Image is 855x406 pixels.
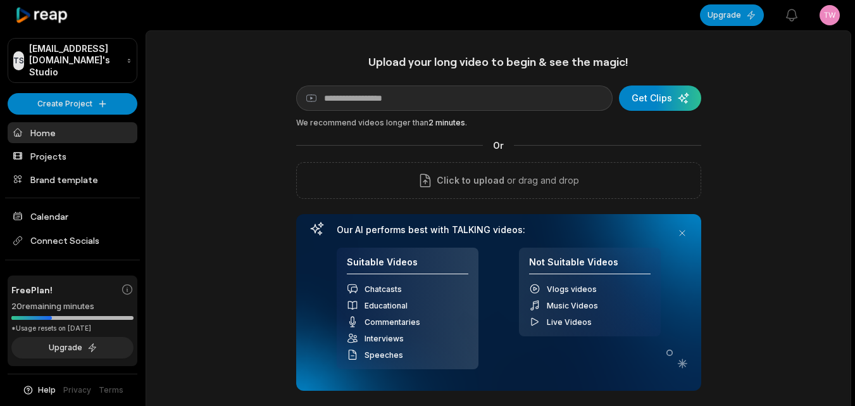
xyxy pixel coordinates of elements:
span: Chatcasts [365,284,402,294]
span: Click to upload [437,173,504,188]
span: Interviews [365,334,404,343]
a: Home [8,122,137,143]
span: Commentaries [365,317,420,327]
button: Create Project [8,93,137,114]
div: TS [13,51,24,70]
button: Upgrade [700,4,764,26]
div: *Usage resets on [DATE] [11,324,134,333]
button: Get Clips [619,86,701,111]
a: Calendar [8,206,137,227]
div: We recommend videos longer than . [296,117,701,129]
div: 20 remaining minutes [11,300,134,313]
span: Educational [365,301,408,310]
span: Help [38,384,56,396]
h4: Suitable Videos [347,257,468,275]
p: or drag and drop [504,173,579,188]
span: Connect Socials [8,229,137,252]
h1: Upload your long video to begin & see the magic! [296,54,701,69]
span: Or [483,139,514,152]
span: Speeches [365,350,403,360]
h4: Not Suitable Videos [529,257,651,275]
span: 2 minutes [428,118,465,127]
a: Projects [8,146,137,167]
button: Help [22,384,56,396]
a: Brand template [8,169,137,190]
button: Upgrade [11,337,134,358]
h3: Our AI performs best with TALKING videos: [337,224,661,236]
span: Live Videos [547,317,592,327]
a: Terms [99,384,123,396]
p: [EMAIL_ADDRESS][DOMAIN_NAME]'s Studio [29,43,122,78]
span: Vlogs videos [547,284,597,294]
span: Music Videos [547,301,598,310]
span: Free Plan! [11,283,53,296]
a: Privacy [63,384,91,396]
